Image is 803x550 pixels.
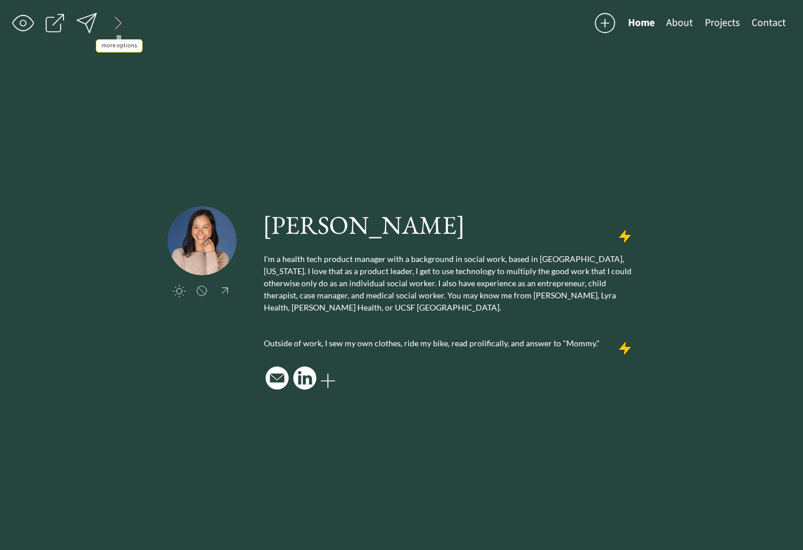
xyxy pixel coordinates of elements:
p: I'm a health tech product manager with a background in social work, based in [GEOGRAPHIC_DATA], [... [264,253,633,313]
button: Projects [699,12,746,35]
button: Contact [746,12,791,35]
button: About [660,12,699,35]
p: Outside of work, I sew my own clothes, ride my bike, read prolifically, and answer to "Mommy." [264,337,633,349]
button: Home [622,12,660,35]
div: more options [96,40,142,52]
span: [PERSON_NAME] [263,208,465,241]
